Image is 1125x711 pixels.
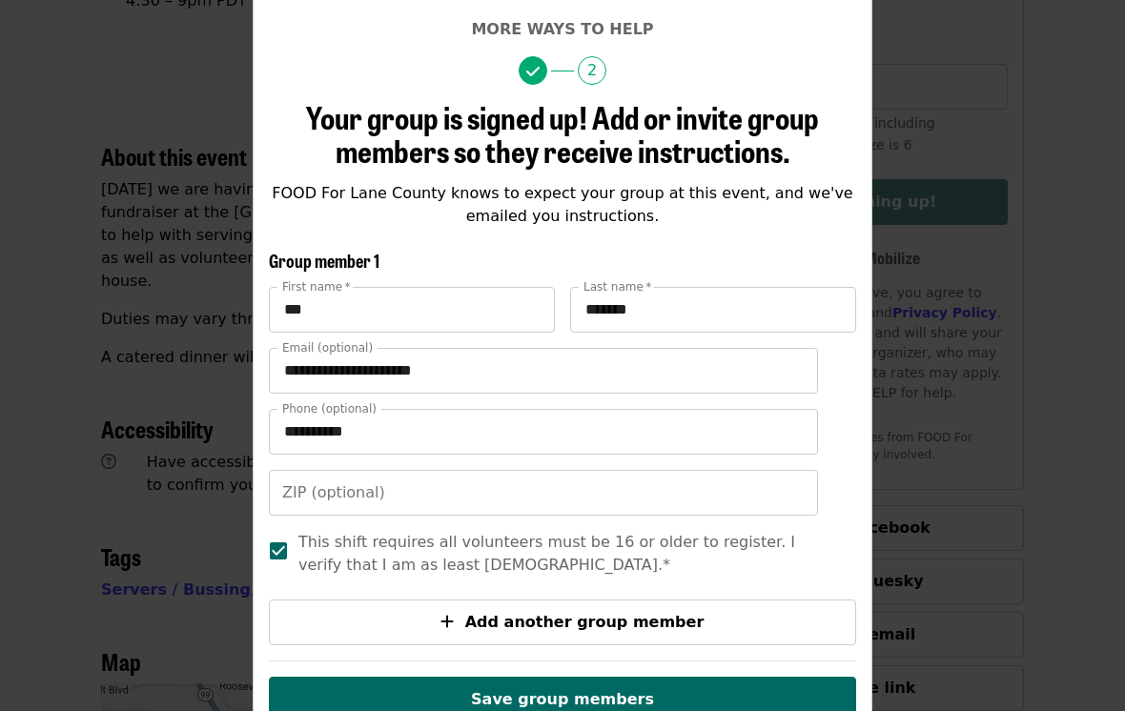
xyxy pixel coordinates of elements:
span: This shift requires all volunteers must be 16 or older to register. I verify that I am as least [... [298,531,808,577]
i: check icon [526,63,540,81]
i: plus icon [440,613,454,631]
label: Email (optional) [282,342,373,354]
span: Your group is signed up! Add or invite group members so they receive instructions. [306,94,819,173]
span: FOOD For Lane County knows to expect your group at this event, and we've emailed you instructions. [272,184,852,225]
input: First name [269,287,555,333]
span: Group member 1 [269,248,379,273]
button: Add another group member [269,599,856,645]
input: Phone (optional) [269,409,818,455]
input: Email (optional) [269,348,818,394]
label: Phone (optional) [282,403,377,415]
label: Last name [583,281,651,293]
span: 2 [578,56,606,85]
span: More ways to help [471,20,653,38]
input: ZIP (optional) [269,470,818,516]
label: First name [282,281,351,293]
input: Last name [570,287,856,333]
span: Add another group member [465,613,705,631]
span: Save group members [471,690,654,708]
